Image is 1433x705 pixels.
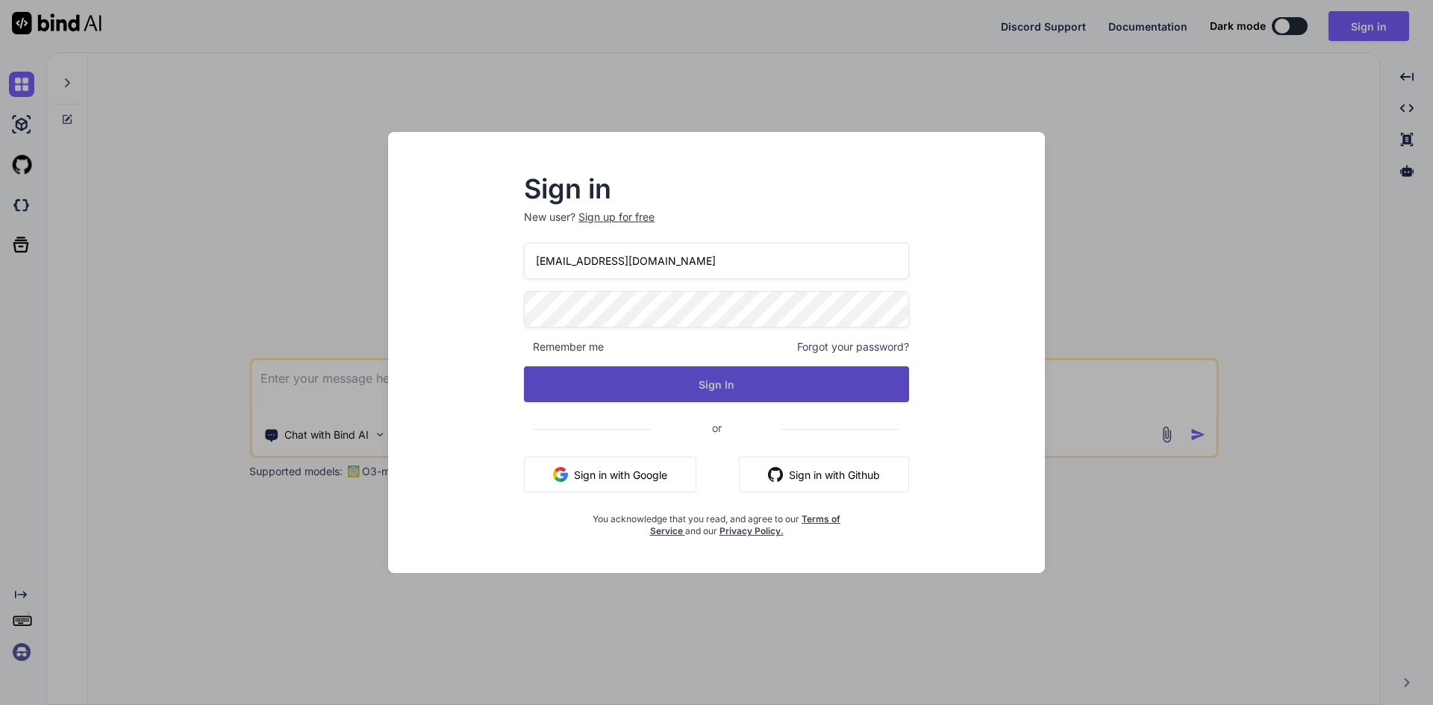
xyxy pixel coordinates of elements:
[524,339,604,354] span: Remember me
[797,339,909,354] span: Forgot your password?
[524,210,909,242] p: New user?
[553,467,568,482] img: google
[524,177,909,201] h2: Sign in
[739,457,909,492] button: Sign in with Github
[719,525,784,536] a: Privacy Policy.
[524,457,696,492] button: Sign in with Google
[524,366,909,402] button: Sign In
[650,513,841,536] a: Terms of Service
[652,410,781,446] span: or
[768,467,783,482] img: github
[524,242,909,279] input: Login or Email
[578,210,655,225] div: Sign up for free
[588,504,845,537] div: You acknowledge that you read, and agree to our and our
